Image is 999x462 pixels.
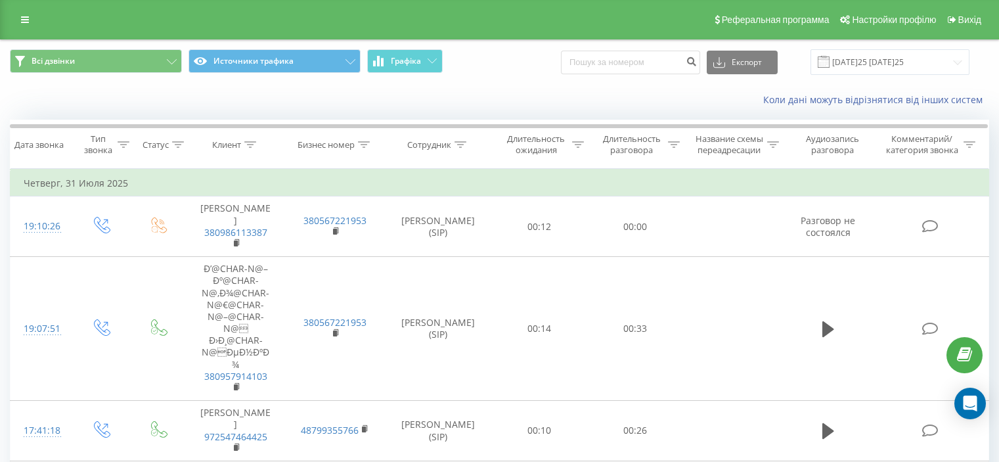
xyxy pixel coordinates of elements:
td: [PERSON_NAME] (SIP) [385,401,492,461]
font: Всі дзвінки [32,55,75,66]
a: 380957914103 [204,370,267,382]
td: 00:00 [587,196,682,257]
a: 48799355766 [301,424,359,436]
a: 380567221953 [303,214,366,227]
button: Источники трафика [189,49,361,73]
td: [PERSON_NAME] [186,196,285,257]
div: Відкрити Intercom Messenger [954,388,986,419]
button: Експорт [707,51,778,74]
font: Реферальная программа [722,14,830,25]
td: [PERSON_NAME] (SIP) [385,196,492,257]
div: Дата звонка [14,139,64,150]
div: Длительность ожидания [504,133,569,156]
button: Графіка [367,49,443,73]
div: Название схемы переадресации [695,133,764,156]
td: Четверг, 31 Июля 2025 [11,170,989,196]
input: Пошук за номером [561,51,700,74]
td: 00:33 [587,257,682,401]
td: 00:26 [587,401,682,461]
font: Графіка [391,55,421,66]
div: 17:41:18 [24,418,58,444]
font: Вихід [958,14,981,25]
td: [PERSON_NAME] [186,401,285,461]
td: 00:12 [492,196,587,257]
td: Ð’@CHAR-N@–Ðº@CHAR-N@‚Ð¾@CHAR-N@€@CHAR-N@–@CHAR-N@ Ð›Ð¸@CHAR-N@ÐµÐ½ÐºÐ¾ [186,257,285,401]
font: Настройки профілю [852,14,936,25]
div: Бизнес номер [298,139,355,150]
td: [PERSON_NAME] (SIP) [385,257,492,401]
div: Сотрудник [407,139,451,150]
span: Разговор не состоялся [801,214,855,239]
div: Аудиозапись разговора [794,133,871,156]
font: Коли дані можуть відрізнятися від інших систем [763,93,983,106]
div: Статус [143,139,169,150]
a: 380567221953 [303,316,366,329]
div: Клиент [212,139,241,150]
a: 380986113387 [204,226,267,239]
div: Тип звонка [83,133,114,156]
div: Длительность разговора [599,133,665,156]
div: 19:10:26 [24,214,58,239]
button: Всі дзвінки [10,49,182,73]
font: Источники трафика [213,55,294,66]
td: 00:10 [492,401,587,461]
a: 972547464425 [204,430,267,443]
a: Коли дані можуть відрізнятися від інших систем [763,93,989,106]
div: Комментарий/категория звонка [883,133,960,156]
div: 19:07:51 [24,316,58,342]
font: Експорт [732,57,762,68]
td: 00:14 [492,257,587,401]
